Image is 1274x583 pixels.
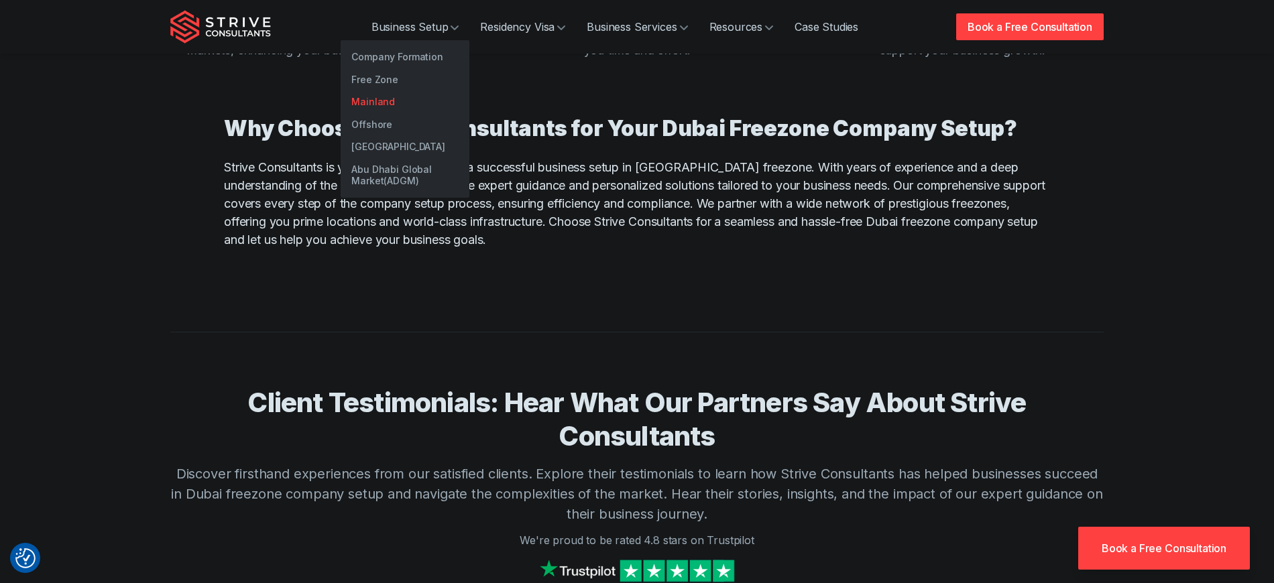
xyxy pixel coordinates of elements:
strong: Why Choose Strive Consultants for Your Dubai Freezone Company Setup? [224,115,1017,141]
a: Residency Visa [469,13,576,40]
p: Strive Consultants is your trusted partner for a successful business setup in [GEOGRAPHIC_DATA] f... [224,158,1050,249]
a: Book a Free Consultation [1078,527,1250,570]
button: Consent Preferences [15,548,36,568]
a: Book a Free Consultation [956,13,1104,40]
img: Revisit consent button [15,548,36,568]
a: Company Formation [341,46,469,68]
a: Free Zone [341,68,469,91]
a: Offshore [341,113,469,136]
p: We're proud to be rated 4.8 stars on Trustpilot [170,532,1104,548]
a: [GEOGRAPHIC_DATA] [341,135,469,158]
a: Business Services [576,13,698,40]
a: Mainland [341,90,469,113]
h3: Client Testimonials: Hear What Our Partners Say About Strive Consultants [170,386,1104,453]
a: Business Setup [361,13,470,40]
a: Abu Dhabi Global Market(ADGM) [341,158,469,192]
a: Resources [699,13,785,40]
a: Case Studies [784,13,869,40]
img: Strive Consultants [170,10,271,44]
p: Discover firsthand experiences from our satisfied clients. Explore their testimonials to learn ho... [170,464,1104,524]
